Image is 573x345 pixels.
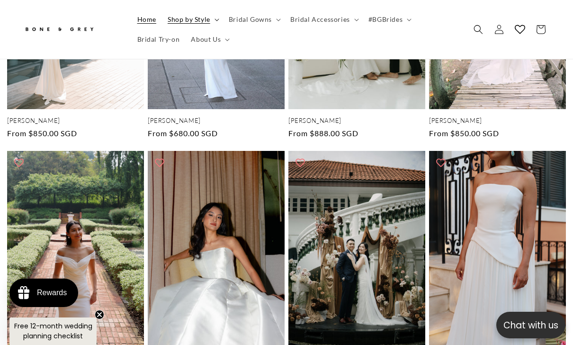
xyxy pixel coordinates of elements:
[37,289,67,297] div: Rewards
[137,15,156,24] span: Home
[14,321,92,341] span: Free 12-month wedding planning checklist
[20,18,122,41] a: Bone and Grey Bridal
[290,15,350,24] span: Bridal Accessories
[496,318,565,332] p: Chat with us
[191,35,221,44] span: About Us
[148,117,285,125] a: [PERSON_NAME]
[468,19,489,40] summary: Search
[496,312,565,338] button: Open chatbox
[168,15,210,24] span: Shop by Style
[285,9,363,29] summary: Bridal Accessories
[291,153,310,172] button: Add to wishlist
[132,9,162,29] a: Home
[368,15,403,24] span: #BGBrides
[288,117,425,125] a: [PERSON_NAME]
[185,29,233,49] summary: About Us
[150,153,169,172] button: Add to wishlist
[431,153,450,172] button: Add to wishlist
[132,29,186,49] a: Bridal Try-on
[429,117,566,125] a: [PERSON_NAME]
[95,310,104,319] button: Close teaser
[162,9,223,29] summary: Shop by Style
[9,153,28,172] button: Add to wishlist
[229,15,272,24] span: Bridal Gowns
[223,9,285,29] summary: Bridal Gowns
[137,35,180,44] span: Bridal Try-on
[24,22,95,37] img: Bone and Grey Bridal
[7,117,144,125] a: [PERSON_NAME]
[363,9,415,29] summary: #BGBrides
[9,317,97,345] div: Free 12-month wedding planning checklistClose teaser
